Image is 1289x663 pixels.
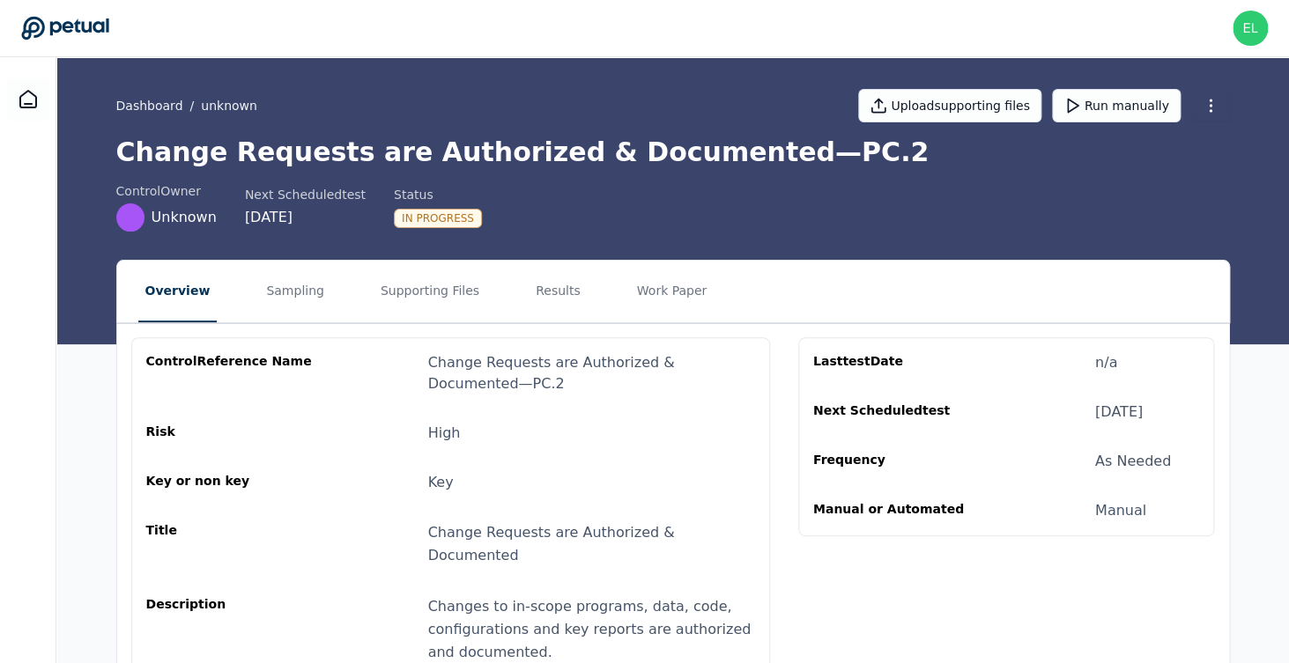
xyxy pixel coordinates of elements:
[152,207,217,228] span: Unknown
[858,89,1041,122] button: Uploadsupporting files
[428,352,755,394] div: Change Requests are Authorized & Documented — PC.2
[7,78,49,121] a: Dashboard
[813,500,982,521] div: Manual or Automated
[1233,11,1268,46] img: eliot+upstart@petual.ai
[146,472,315,493] div: Key or non key
[428,423,461,444] div: High
[116,97,257,114] div: /
[116,136,1230,168] h1: Change Requests are Authorized & Documented — PC.2
[428,524,675,564] span: Change Requests are Authorized & Documented
[21,16,109,41] a: Go to Dashboard
[201,97,257,114] button: unknown
[245,186,366,203] div: Next Scheduled test
[117,261,1229,322] nav: Tabs
[146,423,315,444] div: Risk
[428,472,454,493] div: Key
[374,261,486,322] button: Supporting Files
[1095,500,1146,521] div: Manual
[394,209,482,228] div: In Progress
[1052,89,1181,122] button: Run manually
[116,182,217,200] div: control Owner
[394,186,482,203] div: Status
[1095,451,1171,472] div: As Needed
[1095,352,1117,373] div: n/a
[259,261,331,322] button: Sampling
[630,261,715,322] button: Work Paper
[146,521,315,567] div: Title
[813,401,982,423] div: Next Scheduled test
[138,261,218,322] button: Overview
[813,352,982,373] div: Last test Date
[146,352,315,394] div: control Reference Name
[245,207,366,228] div: [DATE]
[529,261,588,322] button: Results
[813,451,982,472] div: Frequency
[1095,401,1143,423] div: [DATE]
[116,97,183,114] a: Dashboard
